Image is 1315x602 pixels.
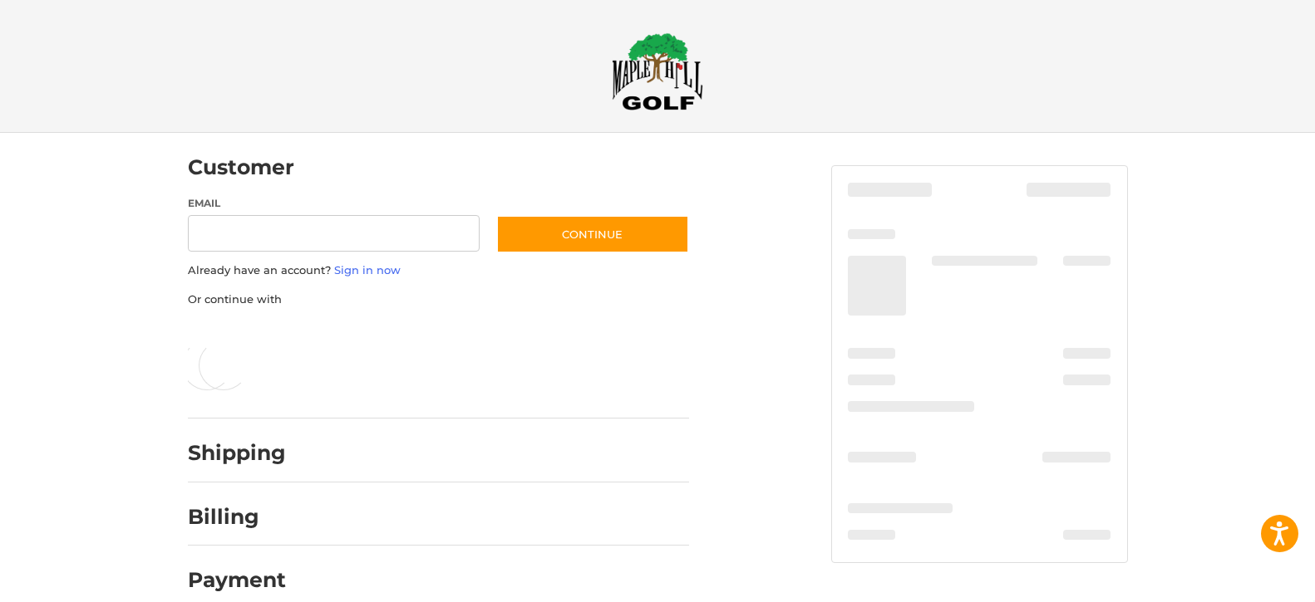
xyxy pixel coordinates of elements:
[188,504,285,530] h2: Billing
[612,32,703,110] img: Maple Hill Golf
[334,263,401,277] a: Sign in now
[188,154,294,180] h2: Customer
[188,291,689,308] p: Or continue with
[188,567,286,593] h2: Payment
[188,262,689,279] p: Already have an account?
[188,196,480,211] label: Email
[496,215,689,253] button: Continue
[188,440,286,466] h2: Shipping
